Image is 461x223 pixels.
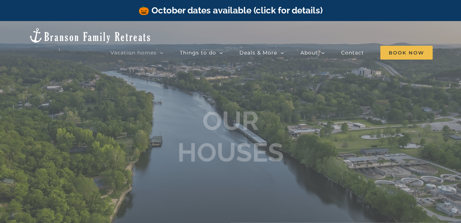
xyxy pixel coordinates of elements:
nav: Main Menu [110,45,433,60]
span: Book Now [380,46,433,60]
img: Branson Family Retreats Logo [28,27,151,44]
a: 🎃 October dates available (click for details) [138,5,323,16]
span: About [300,50,318,55]
span: Contact [341,50,364,55]
a: Vacation homes [110,45,163,60]
span: Deals & More [239,50,277,55]
a: Book Now [380,45,433,60]
b: OUR HOUSES [177,105,284,167]
span: Vacation homes [110,50,157,55]
a: About [300,45,325,60]
a: Contact [341,45,364,60]
a: Things to do [180,45,223,60]
a: Deals & More [239,45,284,60]
span: Things to do [180,50,216,55]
